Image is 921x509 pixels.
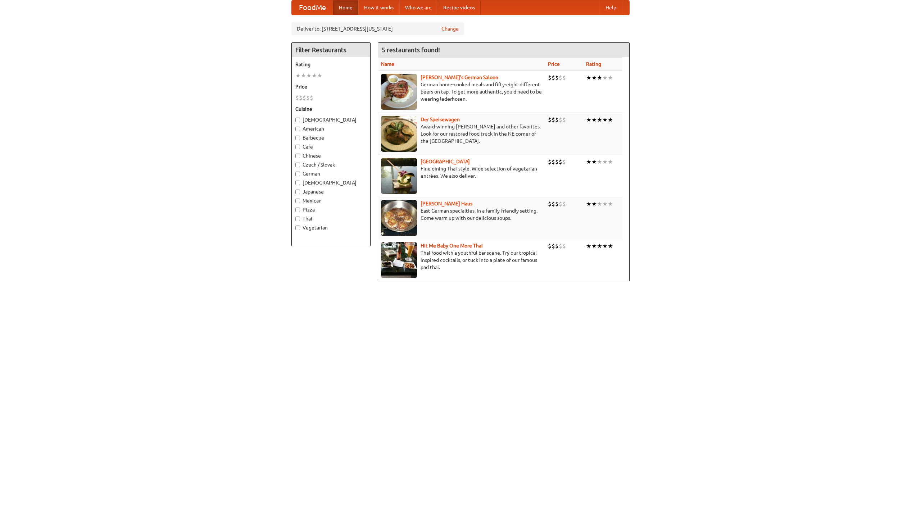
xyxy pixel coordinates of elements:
p: Thai food with a youthful bar scene. Try our tropical inspired cocktails, or tuck into a plate of... [381,249,542,271]
li: ★ [301,72,306,79]
input: Thai [295,217,300,221]
label: Mexican [295,197,367,204]
a: Change [441,25,459,32]
a: [PERSON_NAME]'s German Saloon [421,74,498,80]
p: Award-winning [PERSON_NAME] and other favorites. Look for our restored food truck in the NE corne... [381,123,542,145]
li: ★ [591,116,597,124]
label: Pizza [295,206,367,213]
li: ★ [597,74,602,82]
label: [DEMOGRAPHIC_DATA] [295,179,367,186]
li: ★ [608,158,613,166]
h4: Filter Restaurants [292,43,370,57]
input: German [295,172,300,176]
li: ★ [608,200,613,208]
li: ★ [597,116,602,124]
h5: Rating [295,61,367,68]
li: ★ [602,242,608,250]
a: Hit Me Baby One More Thai [421,243,483,249]
a: Der Speisewagen [421,117,460,122]
li: ★ [591,74,597,82]
li: ★ [597,158,602,166]
li: ★ [586,200,591,208]
label: American [295,125,367,132]
li: $ [548,200,552,208]
li: ★ [608,116,613,124]
p: Fine dining Thai-style. Wide selection of vegetarian entrées. We also deliver. [381,165,542,179]
img: speisewagen.jpg [381,116,417,152]
li: ★ [295,72,301,79]
li: $ [562,74,566,82]
label: Japanese [295,188,367,195]
li: $ [548,242,552,250]
label: Cafe [295,143,367,150]
a: Price [548,61,560,67]
li: $ [559,74,562,82]
a: Who we are [399,0,437,15]
input: Cafe [295,145,300,149]
li: $ [555,200,559,208]
li: $ [555,158,559,166]
li: $ [562,158,566,166]
input: American [295,127,300,131]
p: East German specialties, in a family-friendly setting. Come warm up with our delicious soups. [381,207,542,222]
li: $ [562,242,566,250]
li: $ [548,158,552,166]
label: Chinese [295,152,367,159]
label: German [295,170,367,177]
ng-pluralize: 5 restaurants found! [382,46,440,53]
li: ★ [591,200,597,208]
li: ★ [597,242,602,250]
input: [DEMOGRAPHIC_DATA] [295,181,300,185]
input: Chinese [295,154,300,158]
input: [DEMOGRAPHIC_DATA] [295,118,300,122]
li: $ [548,116,552,124]
li: $ [559,158,562,166]
h5: Cuisine [295,105,367,113]
h5: Price [295,83,367,90]
li: $ [295,94,299,102]
li: ★ [317,72,322,79]
input: Pizza [295,208,300,212]
li: ★ [602,200,608,208]
div: Deliver to: [STREET_ADDRESS][US_STATE] [291,22,464,35]
li: ★ [591,242,597,250]
li: $ [559,200,562,208]
li: ★ [597,200,602,208]
li: ★ [586,158,591,166]
input: Japanese [295,190,300,194]
input: Barbecue [295,136,300,140]
li: $ [552,242,555,250]
li: $ [559,242,562,250]
label: [DEMOGRAPHIC_DATA] [295,116,367,123]
li: $ [562,116,566,124]
li: $ [559,116,562,124]
a: Rating [586,61,601,67]
a: FoodMe [292,0,333,15]
a: How it works [358,0,399,15]
a: [GEOGRAPHIC_DATA] [421,159,470,164]
a: Help [600,0,622,15]
input: Mexican [295,199,300,203]
li: $ [552,158,555,166]
li: $ [310,94,313,102]
li: $ [306,94,310,102]
li: ★ [608,74,613,82]
li: ★ [602,158,608,166]
li: $ [555,74,559,82]
a: [PERSON_NAME] Haus [421,201,472,206]
a: Recipe videos [437,0,481,15]
label: Czech / Slovak [295,161,367,168]
li: $ [548,74,552,82]
li: ★ [602,116,608,124]
img: kohlhaus.jpg [381,200,417,236]
label: Vegetarian [295,224,367,231]
img: satay.jpg [381,158,417,194]
li: $ [552,200,555,208]
li: $ [552,116,555,124]
li: ★ [602,74,608,82]
li: ★ [586,74,591,82]
li: $ [555,116,559,124]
